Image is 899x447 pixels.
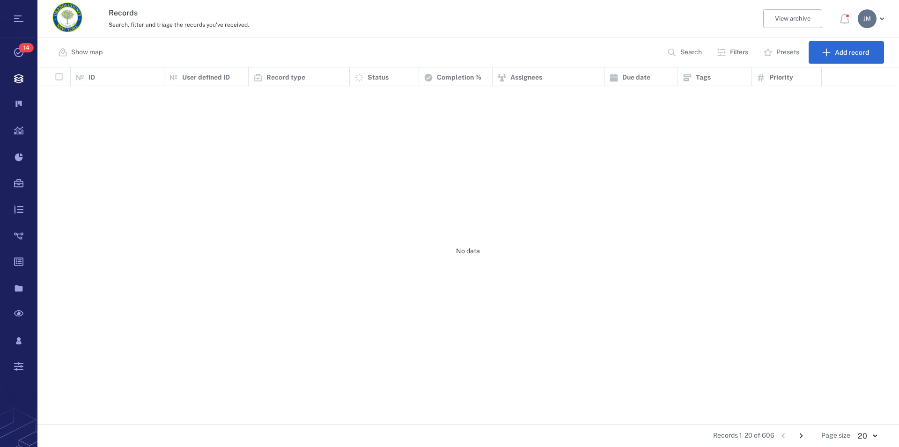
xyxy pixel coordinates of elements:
[794,428,809,443] button: Go to next page
[711,41,756,64] button: Filters
[776,48,799,57] p: Presets
[730,48,748,57] p: Filters
[622,73,650,82] p: Due date
[809,41,884,64] button: Add record
[758,41,807,64] button: Presets
[182,73,230,82] p: User defined ID
[680,48,702,57] p: Search
[109,22,249,28] span: Search, filter and triage the records you've received.
[52,41,110,64] button: Show map
[109,7,619,19] h3: Records
[19,43,34,52] span: 14
[858,9,877,28] div: J M
[858,9,888,28] button: JM
[52,2,82,32] img: Orange County Planning Department logo
[437,73,481,82] p: Completion %
[713,431,774,440] span: Records 1-20 of 606
[662,41,709,64] button: Search
[266,73,305,82] p: Record type
[52,2,82,36] a: Go home
[850,431,884,441] div: 20
[88,73,95,82] p: ID
[71,48,103,57] p: Show map
[774,428,810,443] nav: pagination navigation
[821,431,850,440] span: Page size
[37,86,899,417] div: No data
[696,73,711,82] p: Tags
[510,73,542,82] p: Assignees
[769,73,793,82] p: Priority
[763,9,822,28] button: View archive
[368,73,389,82] p: Status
